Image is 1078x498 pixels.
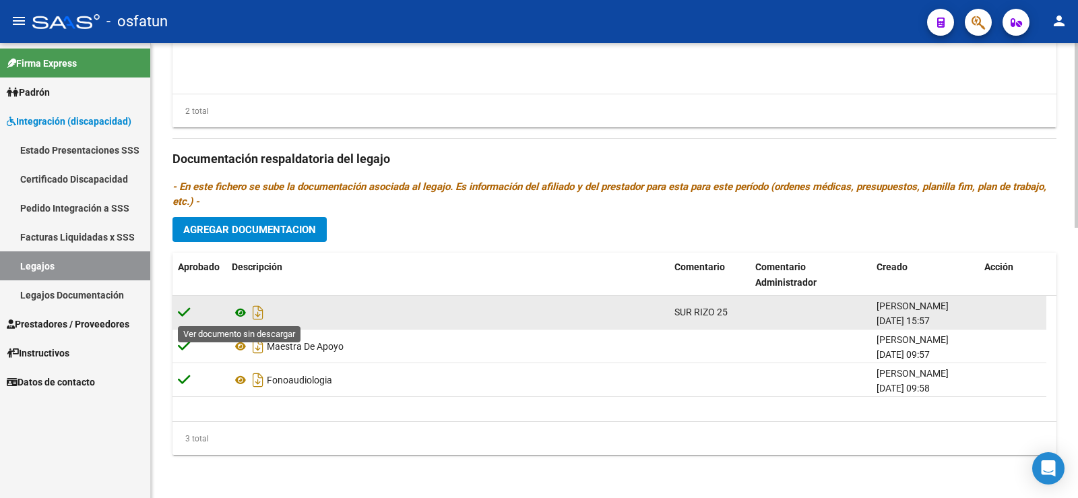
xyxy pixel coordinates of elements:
[1051,13,1067,29] mat-icon: person
[232,369,664,391] div: Fonoaudiologia
[669,253,750,297] datatable-header-cell: Comentario
[877,383,930,394] span: [DATE] 09:58
[232,261,282,272] span: Descripción
[674,261,725,272] span: Comentario
[877,261,908,272] span: Creado
[750,253,871,297] datatable-header-cell: Comentario Administrador
[172,181,1046,208] i: - En este fichero se sube la documentación asociada al legajo. Es información del afiliado y del ...
[172,253,226,297] datatable-header-cell: Aprobado
[877,368,949,379] span: [PERSON_NAME]
[877,349,930,360] span: [DATE] 09:57
[183,224,316,236] span: Agregar Documentacion
[7,346,69,361] span: Instructivos
[106,7,168,36] span: - osfatun
[7,375,95,390] span: Datos de contacto
[232,336,664,357] div: Maestra De Apoyo
[178,261,220,272] span: Aprobado
[1032,452,1065,485] div: Open Intercom Messenger
[877,315,930,326] span: [DATE] 15:57
[984,261,1013,272] span: Acción
[172,217,327,242] button: Agregar Documentacion
[7,56,77,71] span: Firma Express
[877,334,949,345] span: [PERSON_NAME]
[11,13,27,29] mat-icon: menu
[249,302,267,323] i: Descargar documento
[226,253,669,297] datatable-header-cell: Descripción
[172,431,209,446] div: 3 total
[674,307,728,317] span: SUR RIZO 25
[249,336,267,357] i: Descargar documento
[871,253,979,297] datatable-header-cell: Creado
[172,150,1056,168] h3: Documentación respaldatoria del legajo
[979,253,1046,297] datatable-header-cell: Acción
[7,317,129,332] span: Prestadores / Proveedores
[172,104,209,119] div: 2 total
[7,114,131,129] span: Integración (discapacidad)
[249,369,267,391] i: Descargar documento
[7,85,50,100] span: Padrón
[755,261,817,288] span: Comentario Administrador
[877,301,949,311] span: [PERSON_NAME]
